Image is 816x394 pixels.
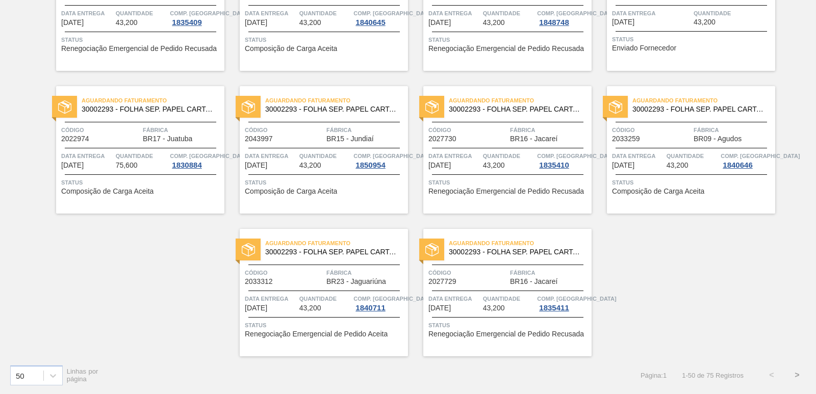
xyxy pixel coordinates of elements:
[721,151,773,169] a: Comp. [GEOGRAPHIC_DATA]1840646
[694,18,716,26] span: 43,200
[353,18,387,27] div: 1840645
[61,125,140,135] span: Código
[353,8,405,27] a: Comp. [GEOGRAPHIC_DATA]1840645
[428,162,451,169] span: 31/10/2025
[299,19,321,27] span: 43,200
[537,18,571,27] div: 1848748
[428,19,451,27] span: 29/10/2025
[428,330,584,338] span: Renegociação Emergencial de Pedido Recusada
[682,372,744,379] span: 1 - 50 de 75 Registros
[326,278,386,285] span: BR23 - Jaguariúna
[326,268,405,278] span: Fábrica
[353,304,387,312] div: 1840711
[245,330,388,338] span: Renegociação Emergencial de Pedido Aceita
[784,362,810,388] button: >
[537,294,616,304] span: Comp. Carga
[116,8,168,18] span: Quantidade
[242,100,255,114] img: status
[612,18,634,26] span: 29/10/2025
[694,8,773,18] span: Quantidade
[537,8,589,27] a: Comp. [GEOGRAPHIC_DATA]1848748
[265,238,408,248] span: Aguardando Faturamento
[245,188,337,195] span: Composição de Carga Aceita
[641,372,667,379] span: Página : 1
[721,161,754,169] div: 1840646
[428,188,584,195] span: Renegociação Emergencial de Pedido Recusada
[483,19,505,27] span: 43,200
[245,278,273,285] span: 2033312
[612,162,634,169] span: 31/10/2025
[143,125,222,135] span: Fábrica
[61,151,113,161] span: Data entrega
[245,294,297,304] span: Data entrega
[245,320,405,330] span: Status
[61,35,222,45] span: Status
[245,304,267,312] span: 03/11/2025
[41,86,224,214] a: statusAguardando Faturamento30002293 - FOLHA SEP. PAPEL CARTAO 1200x1000M 350gCódigo2022974Fábric...
[428,278,456,285] span: 2027729
[143,135,192,143] span: BR17 - Juatuba
[245,177,405,188] span: Status
[353,294,432,304] span: Comp. Carga
[61,45,217,52] span: Renegociação Emergencial de Pedido Recusada
[61,188,154,195] span: Composição de Carga Aceita
[510,278,557,285] span: BR16 - Jacareí
[428,151,480,161] span: Data entrega
[612,188,704,195] span: Composição de Carga Aceita
[612,177,773,188] span: Status
[449,248,583,256] span: 30002293 - FOLHA SEP. PAPEL CARTAO 1200x1000M 350g
[537,151,616,161] span: Comp. Carga
[353,294,405,312] a: Comp. [GEOGRAPHIC_DATA]1840711
[61,135,89,143] span: 2022974
[61,8,113,18] span: Data entrega
[170,8,222,27] a: Comp. [GEOGRAPHIC_DATA]1835409
[428,268,507,278] span: Código
[67,367,98,383] span: Linhas por página
[245,268,324,278] span: Código
[61,19,84,27] span: 29/10/2025
[612,34,773,44] span: Status
[425,243,439,256] img: status
[483,151,535,161] span: Quantidade
[326,125,405,135] span: Fábrica
[242,243,255,256] img: status
[449,95,592,106] span: Aguardando Faturamento
[326,135,374,143] span: BR15 - Jundiaí
[612,135,640,143] span: 2033259
[82,106,216,113] span: 30002293 - FOLHA SEP. PAPEL CARTAO 1200x1000M 350g
[16,371,24,380] div: 50
[537,161,571,169] div: 1835410
[245,35,405,45] span: Status
[265,106,400,113] span: 30002293 - FOLHA SEP. PAPEL CARTAO 1200x1000M 350g
[449,238,592,248] span: Aguardando Faturamento
[170,151,249,161] span: Comp. Carga
[116,151,168,161] span: Quantidade
[353,151,432,161] span: Comp. Carga
[408,86,592,214] a: statusAguardando Faturamento30002293 - FOLHA SEP. PAPEL CARTAO 1200x1000M 350gCódigo2027730Fábric...
[632,95,775,106] span: Aguardando Faturamento
[245,125,324,135] span: Código
[428,8,480,18] span: Data entrega
[612,125,691,135] span: Código
[721,151,800,161] span: Comp. Carga
[537,8,616,18] span: Comp. Carga
[483,304,505,312] span: 43,200
[428,304,451,312] span: 03/11/2025
[408,229,592,356] a: statusAguardando Faturamento30002293 - FOLHA SEP. PAPEL CARTAO 1200x1000M 350gCódigo2027729Fábric...
[61,177,222,188] span: Status
[170,151,222,169] a: Comp. [GEOGRAPHIC_DATA]1830884
[245,45,337,52] span: Composição de Carga Aceita
[694,125,773,135] span: Fábrica
[510,268,589,278] span: Fábrica
[170,8,249,18] span: Comp. Carga
[353,151,405,169] a: Comp. [GEOGRAPHIC_DATA]1850954
[245,151,297,161] span: Data entrega
[428,320,589,330] span: Status
[245,19,267,27] span: 29/10/2025
[483,294,535,304] span: Quantidade
[428,35,589,45] span: Status
[82,95,224,106] span: Aguardando Faturamento
[510,135,557,143] span: BR16 - Jacareí
[353,161,387,169] div: 1850954
[353,8,432,18] span: Comp. Carga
